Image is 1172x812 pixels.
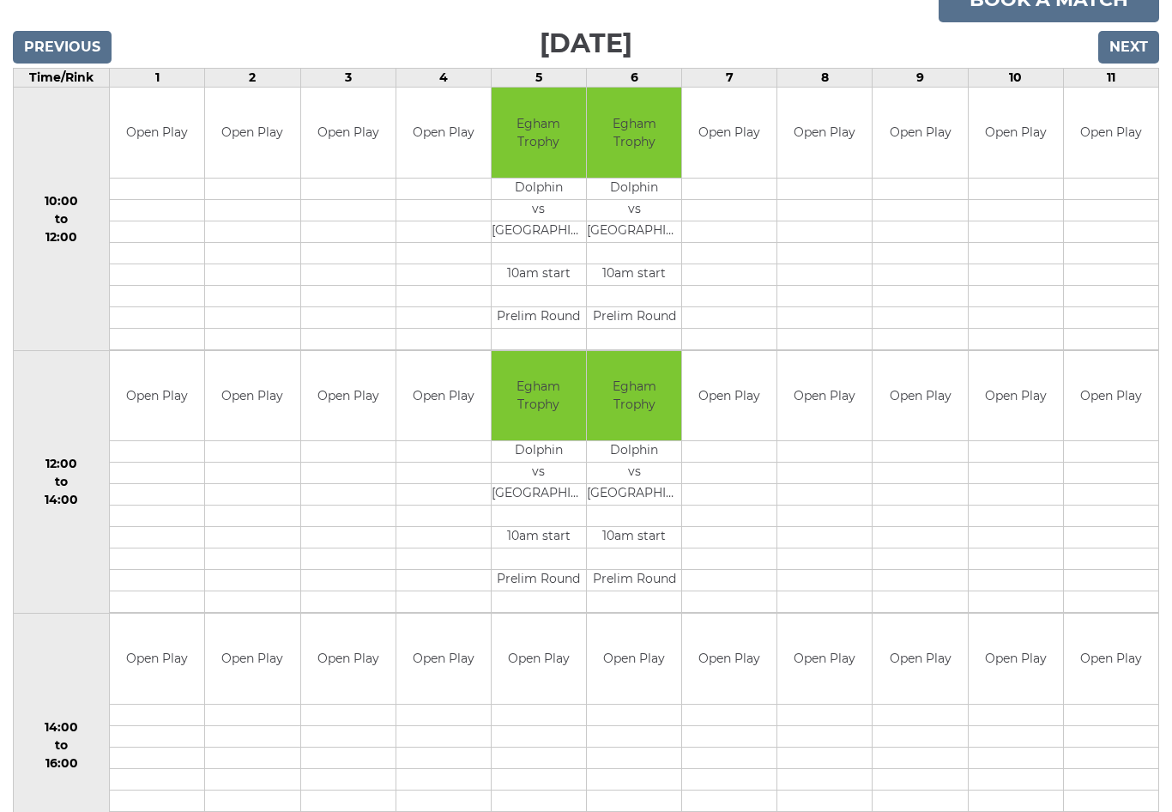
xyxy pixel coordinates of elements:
td: 2 [205,69,300,88]
td: [GEOGRAPHIC_DATA] [587,221,681,242]
td: Open Play [682,614,776,704]
td: vs [492,463,586,484]
td: 5 [491,69,586,88]
td: 10 [968,69,1063,88]
td: Open Play [205,351,299,441]
td: Open Play [301,614,396,704]
td: Egham Trophy [587,351,681,441]
td: Open Play [1064,614,1158,704]
td: Open Play [110,614,204,704]
td: Open Play [301,351,396,441]
td: Open Play [777,351,872,441]
td: Prelim Round [587,570,681,591]
td: Open Play [682,351,776,441]
td: Open Play [969,351,1063,441]
td: vs [492,199,586,221]
td: 10am start [492,264,586,285]
td: Prelim Round [587,306,681,328]
td: 9 [873,69,968,88]
td: Open Play [1064,351,1158,441]
td: Open Play [396,351,491,441]
td: Open Play [110,351,204,441]
td: Dolphin [492,441,586,463]
td: Open Play [205,88,299,178]
td: Open Play [969,88,1063,178]
td: [GEOGRAPHIC_DATA] [492,221,586,242]
td: Open Play [777,88,872,178]
td: 7 [682,69,777,88]
td: Open Play [396,88,491,178]
td: Open Play [492,614,586,704]
td: 12:00 to 14:00 [14,350,110,614]
td: Open Play [873,614,967,704]
td: Egham Trophy [587,88,681,178]
td: 1 [110,69,205,88]
td: vs [587,463,681,484]
td: Time/Rink [14,69,110,88]
input: Next [1098,31,1159,64]
td: Egham Trophy [492,351,586,441]
td: [GEOGRAPHIC_DATA] [492,484,586,506]
td: Dolphin [492,178,586,199]
td: 10:00 to 12:00 [14,88,110,351]
td: 3 [300,69,396,88]
td: Dolphin [587,178,681,199]
td: Open Play [777,614,872,704]
input: Previous [13,31,112,64]
td: Prelim Round [492,306,586,328]
td: Open Play [873,88,967,178]
td: Open Play [301,88,396,178]
td: vs [587,199,681,221]
td: Open Play [682,88,776,178]
td: 6 [587,69,682,88]
td: Open Play [110,88,204,178]
td: Egham Trophy [492,88,586,178]
td: [GEOGRAPHIC_DATA] [587,484,681,506]
td: Open Play [396,614,491,704]
td: Dolphin [587,441,681,463]
td: 4 [396,69,491,88]
td: Open Play [969,614,1063,704]
td: Open Play [873,351,967,441]
td: Open Play [587,614,681,704]
td: 10am start [587,264,681,285]
td: 8 [777,69,873,88]
td: 10am start [492,527,586,548]
td: Open Play [1064,88,1158,178]
td: 10am start [587,527,681,548]
td: Open Play [205,614,299,704]
td: Prelim Round [492,570,586,591]
td: 11 [1063,69,1158,88]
